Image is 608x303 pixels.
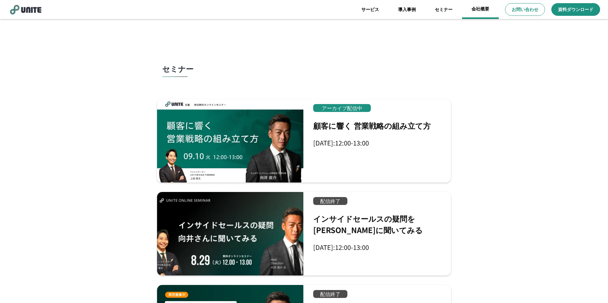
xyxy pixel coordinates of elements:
[157,99,451,182] a: アーカイブ配信中顧客に響く 営業戦略の組み立て方[DATE]:12:00-13:00
[558,6,593,13] p: 資料ダウンロード
[313,104,371,112] p: アーカイブ配信中
[313,290,347,298] p: 配信終了
[576,273,608,303] iframe: Chat Widget
[313,139,369,147] p: [DATE]:12:00-13:00
[313,244,369,251] p: [DATE]:12:00-13:00
[156,52,452,99] button: セミナー
[576,273,608,303] div: チャットウィジェット
[162,64,193,73] p: セミナー
[313,213,446,236] p: インサイドセールスの疑問を[PERSON_NAME]に聞いてみる
[505,3,545,16] a: お問い合わせ
[551,3,600,16] a: 資料ダウンロード
[313,197,347,205] p: 配信終了
[512,6,538,13] p: お問い合わせ
[313,120,431,131] p: 顧客に響く 営業戦略の組み立て方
